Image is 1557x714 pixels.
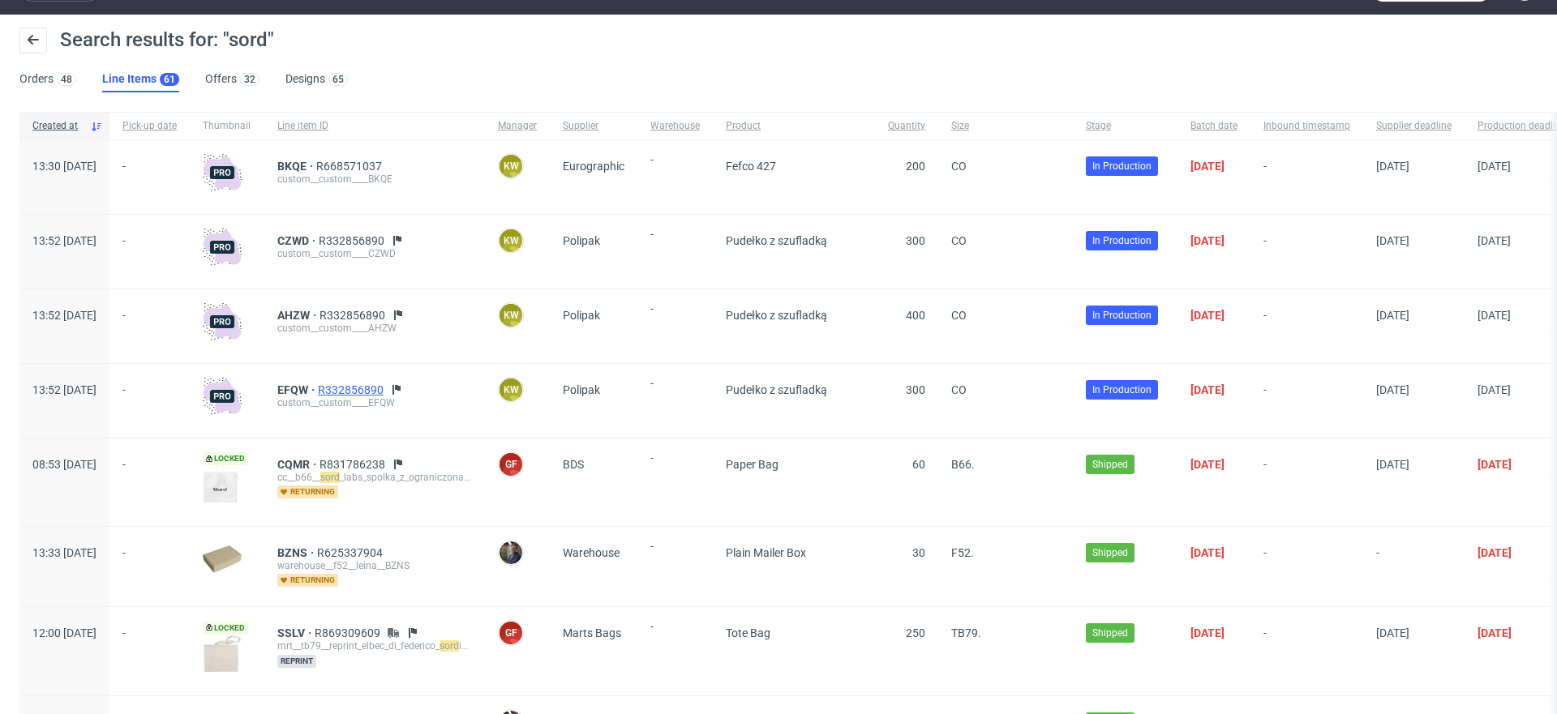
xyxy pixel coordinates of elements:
[277,396,472,409] div: custom__custom____EFQW
[19,66,76,92] a: Orders48
[500,622,522,644] figcaption: GF
[1478,309,1511,322] span: [DATE]
[951,234,967,247] span: CO
[1092,308,1152,323] span: In Production
[1478,458,1512,471] span: [DATE]
[1376,626,1409,639] span: [DATE]
[319,234,388,247] a: R332856890
[1092,626,1128,640] span: Shipped
[1376,309,1409,322] span: [DATE]
[500,155,522,177] figcaption: KW
[1263,160,1350,195] span: -
[1263,546,1350,587] span: -
[277,471,472,484] div: cc__b66__ _labs_spolka_z_ograniczona_odpowiedzialnoscia__CQMR
[563,546,620,559] span: Warehouse
[1478,626,1512,639] span: [DATE]
[1376,546,1452,587] span: -
[318,383,387,396] a: R332856890
[726,234,827,247] span: Pudełko z szufladką
[912,458,925,471] span: 60
[122,383,177,418] span: -
[951,309,967,322] span: CO
[1376,119,1452,133] span: Supplier deadline
[1263,234,1350,269] span: -
[320,458,388,471] a: R831786238
[951,160,967,173] span: CO
[122,458,177,507] span: -
[650,451,700,507] span: -
[277,119,472,133] span: Line item ID
[203,465,242,504] img: version_two_editor_design
[277,458,320,471] span: CQMR
[1376,458,1409,471] span: [DATE]
[888,119,925,133] span: Quantity
[277,626,315,639] a: SSLV
[1263,383,1350,418] span: -
[498,119,537,133] span: Manager
[244,74,255,85] div: 32
[1190,119,1237,133] span: Batch date
[1376,383,1409,396] span: [DATE]
[320,472,340,483] mark: sord
[277,559,472,572] div: warehouse__f52__leina__BZNS
[102,66,179,92] a: Line Items61
[951,458,975,471] span: B66.
[951,119,1060,133] span: Size
[32,458,97,471] span: 08:53 [DATE]
[1263,309,1350,344] span: -
[1092,159,1152,173] span: In Production
[1086,119,1165,133] span: Stage
[563,458,584,471] span: BDS
[32,626,97,639] span: 12:00 [DATE]
[912,546,925,559] span: 30
[32,546,97,559] span: 13:33 [DATE]
[726,546,806,559] span: Plain Mailer Box
[906,160,925,173] span: 200
[32,234,97,247] span: 13:52 [DATE]
[726,160,776,173] span: Fefco 427
[906,309,925,322] span: 400
[32,309,97,322] span: 13:52 [DATE]
[440,640,459,652] mark: sord
[650,302,700,344] span: -
[316,160,385,173] a: R668571037
[951,383,967,396] span: CO
[277,322,472,335] div: custom__custom____AHZW
[1190,309,1225,322] span: [DATE]
[1190,383,1225,396] span: [DATE]
[650,119,700,133] span: Warehouse
[1478,383,1511,396] span: [DATE]
[122,546,177,587] span: -
[203,302,242,341] img: pro-icon.017ec5509f39f3e742e3.png
[726,626,770,639] span: Tote Bag
[650,540,700,587] span: -
[277,160,316,173] a: BKQE
[951,626,981,639] span: TB79.
[906,234,925,247] span: 300
[203,377,242,416] img: pro-icon.017ec5509f39f3e742e3.png
[203,228,242,267] img: pro-icon.017ec5509f39f3e742e3.png
[61,74,72,85] div: 48
[1190,234,1225,247] span: [DATE]
[650,153,700,195] span: -
[563,160,624,173] span: Eurographic
[1478,160,1511,173] span: [DATE]
[320,309,388,322] span: R332856890
[122,160,177,195] span: -
[1263,119,1350,133] span: Inbound timestamp
[122,119,177,133] span: Pick-up date
[277,247,472,260] div: custom__custom____CZWD
[1190,458,1225,471] span: [DATE]
[203,153,242,192] img: pro-icon.017ec5509f39f3e742e3.png
[332,74,344,85] div: 65
[277,309,320,322] a: AHZW
[1092,545,1128,560] span: Shipped
[122,309,177,344] span: -
[277,173,472,186] div: custom__custom____BKQE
